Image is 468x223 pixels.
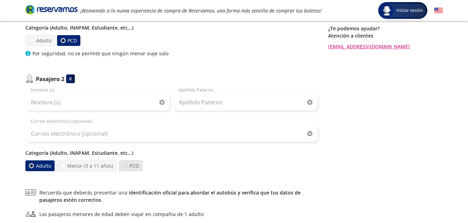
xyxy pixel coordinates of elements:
input: Nombre (s) [25,94,170,111]
p: ¿Te podemos ayudar? [328,25,443,32]
input: Correo electrónico (opcional) [25,125,318,142]
p: Pasajero 2 [36,75,64,83]
label: PCD [57,35,80,46]
label: Adulto [25,160,54,171]
div: Los pasajeros menores de edad deben viajar en compañía de 1 adulto [39,210,204,218]
span: Iniciar sesión [394,7,426,14]
p: Categoría (Adulto, INAPAM, Estudiante, etc...) [25,149,318,157]
input: Apellido Paterno [173,94,318,111]
label: Adulto [25,35,55,46]
button: English [434,6,443,15]
a: [EMAIL_ADDRESS][DOMAIN_NAME] [328,43,443,50]
span: Recuerda que deberás presentar una [39,189,318,204]
p: Categoría (Adulto, INAPAM, Estudiante, etc...) [25,24,318,31]
p: Por seguridad, no se permite que ningún menor viaje solo [32,50,168,57]
a: Brand Logo [25,4,78,17]
label: PCD [119,160,143,172]
div: 8 [66,74,75,83]
label: Menor (3 a 11 años) [56,160,117,172]
p: Atención a clientes [328,32,443,39]
i: Brand Logo [25,4,78,15]
a: identificación oficial para abordar el autobús y verifica que tus datos de pasajeros estén correc... [39,189,301,203]
em: ¡Bienvenido a la nueva experiencia de compra de Reservamos, una forma más sencilla de comprar tus... [80,7,322,14]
